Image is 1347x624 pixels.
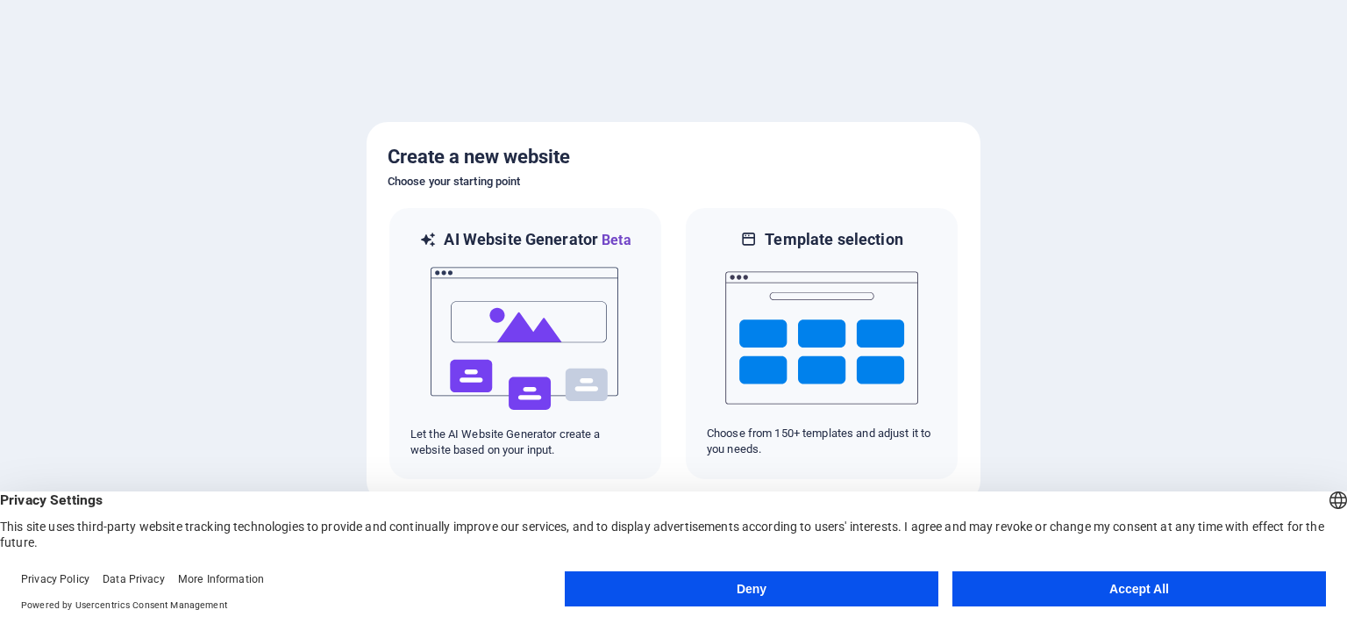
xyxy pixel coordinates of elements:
p: Choose from 150+ templates and adjust it to you needs. [707,426,937,457]
h5: Create a new website [388,143,959,171]
h6: AI Website Generator [444,229,631,251]
img: ai [429,251,622,427]
span: Beta [598,232,631,248]
div: AI Website GeneratorBetaaiLet the AI Website Generator create a website based on your input. [388,206,663,481]
h6: Choose your starting point [388,171,959,192]
h6: Template selection [765,229,902,250]
div: Template selectionChoose from 150+ templates and adjust it to you needs. [684,206,959,481]
p: Let the AI Website Generator create a website based on your input. [410,427,640,458]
